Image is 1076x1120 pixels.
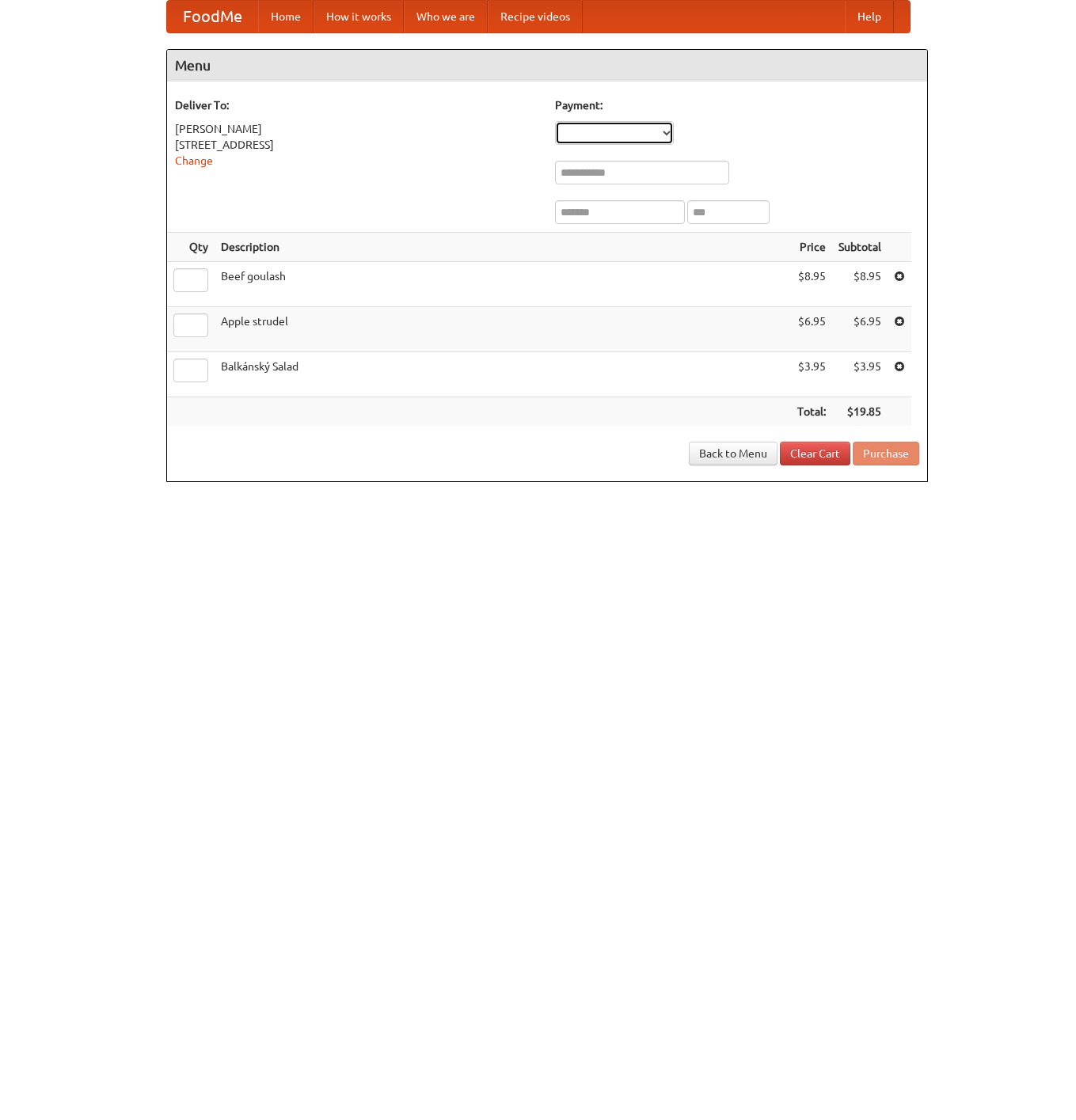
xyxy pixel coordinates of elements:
td: $3.95 [791,352,832,397]
th: Price [791,233,832,262]
h4: Menu [167,50,927,82]
div: [STREET_ADDRESS] [175,137,539,153]
td: $6.95 [832,307,888,352]
td: $6.95 [791,307,832,352]
a: Recipe videos [488,1,583,32]
td: Apple strudel [215,307,791,352]
a: Who we are [404,1,488,32]
td: $8.95 [832,262,888,307]
button: Purchase [853,442,919,465]
th: Subtotal [832,233,888,262]
a: Change [175,154,213,167]
th: Description [215,233,791,262]
h5: Deliver To: [175,97,539,113]
div: [PERSON_NAME] [175,121,539,137]
h5: Payment: [555,97,919,113]
a: Help [845,1,894,32]
td: Balkánský Salad [215,352,791,397]
th: $19.85 [832,397,888,427]
td: $8.95 [791,262,832,307]
td: $3.95 [832,352,888,397]
a: How it works [314,1,404,32]
a: Back to Menu [689,442,778,465]
a: Clear Cart [780,442,850,465]
th: Total: [791,397,832,427]
a: FoodMe [167,1,258,32]
a: Home [258,1,314,32]
td: Beef goulash [215,262,791,307]
th: Qty [167,233,215,262]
